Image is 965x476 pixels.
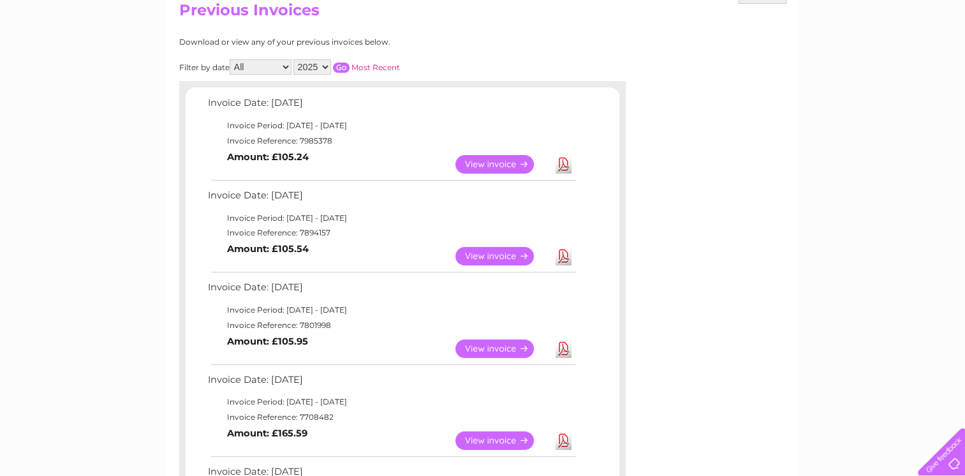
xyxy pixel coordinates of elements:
[455,339,549,358] a: View
[227,336,308,347] b: Amount: £105.95
[227,428,307,439] b: Amount: £165.59
[880,54,911,64] a: Contact
[854,54,873,64] a: Blog
[923,54,953,64] a: Log out
[205,302,578,318] td: Invoice Period: [DATE] - [DATE]
[556,247,571,265] a: Download
[556,339,571,358] a: Download
[205,133,578,149] td: Invoice Reference: 7985378
[179,59,514,75] div: Filter by date
[34,33,99,72] img: logo.png
[227,243,309,255] b: Amount: £105.54
[205,211,578,226] td: Invoice Period: [DATE] - [DATE]
[205,394,578,410] td: Invoice Period: [DATE] - [DATE]
[556,155,571,174] a: Download
[205,410,578,425] td: Invoice Reference: 7708482
[179,38,514,47] div: Download or view any of your previous invoices below.
[740,54,765,64] a: Water
[227,151,309,163] b: Amount: £105.24
[455,155,549,174] a: View
[808,54,846,64] a: Telecoms
[205,118,578,133] td: Invoice Period: [DATE] - [DATE]
[205,318,578,333] td: Invoice Reference: 7801998
[455,431,549,450] a: View
[179,1,786,26] h2: Previous Invoices
[205,187,578,211] td: Invoice Date: [DATE]
[205,225,578,241] td: Invoice Reference: 7894157
[455,247,549,265] a: View
[772,54,800,64] a: Energy
[182,7,785,62] div: Clear Business is a trading name of Verastar Limited (registered in [GEOGRAPHIC_DATA] No. 3667643...
[725,6,813,22] a: 0333 014 3131
[556,431,571,450] a: Download
[205,371,578,395] td: Invoice Date: [DATE]
[205,94,578,118] td: Invoice Date: [DATE]
[351,63,400,72] a: Most Recent
[205,279,578,302] td: Invoice Date: [DATE]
